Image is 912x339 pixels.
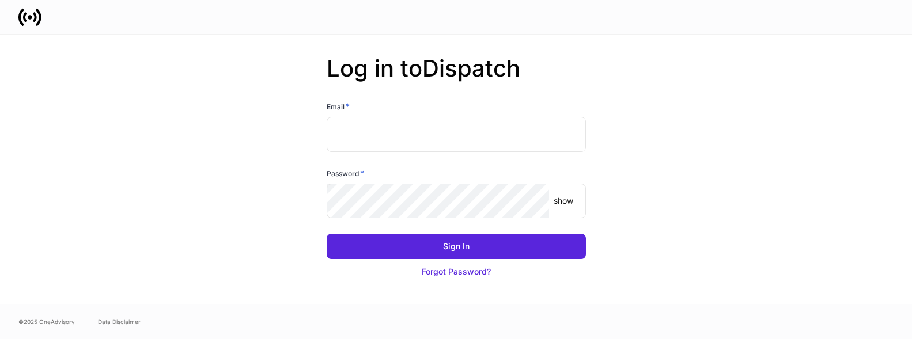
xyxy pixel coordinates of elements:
p: show [554,195,573,207]
a: Data Disclaimer [98,317,141,326]
h6: Email [327,101,350,112]
button: Sign In [327,234,586,259]
span: © 2025 OneAdvisory [18,317,75,326]
button: Forgot Password? [327,259,586,284]
div: Forgot Password? [422,266,491,277]
h6: Password [327,167,364,179]
div: Sign In [443,241,470,252]
h2: Log in to Dispatch [327,55,586,101]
